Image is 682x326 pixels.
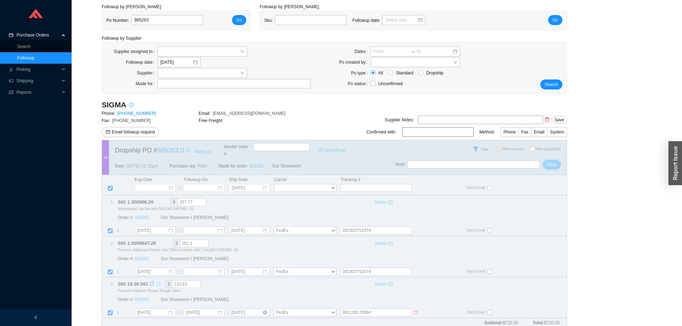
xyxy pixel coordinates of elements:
span: [EMAIL_ADDRESS][DOMAIN_NAME] [213,111,285,116]
input: To [417,48,452,55]
span: Standard [393,69,416,77]
span: swap-right [410,49,415,54]
span: fund [9,90,14,94]
div: Sku: Followup date: [264,15,431,26]
label: Made for: [136,79,158,89]
span: left [34,315,38,320]
button: Search [540,79,562,89]
span: Dropship [424,69,446,77]
span: Search [545,81,558,88]
span: info-circle [127,103,136,107]
span: Followup by [PERSON_NAME] [102,4,161,9]
span: to [410,49,415,54]
a: Search [17,44,31,49]
label: Po type: [351,68,371,78]
span: Followup by Supplier [102,36,141,41]
span: Unconfirmed [378,81,403,86]
div: Supplier Notes: [385,116,414,123]
input: Select date [385,16,417,24]
span: Save [555,116,564,123]
span: Reports [16,87,59,98]
span: Free Freight: [199,118,223,123]
a: Followup [17,55,34,60]
span: credit-card [9,33,14,37]
label: Dates: [354,47,371,57]
input: 8/20/2025 [160,59,193,66]
span: Followup by [PERSON_NAME] [260,4,319,9]
h3: SIGMA [102,100,126,110]
span: [PHONE_NUMBER] [112,118,151,123]
a: [PHONE_NUMBER] [117,111,156,116]
label: Po created by: [339,57,370,67]
label: Po status: [348,79,370,89]
span: Fax [521,130,528,135]
span: Fax: [102,118,110,123]
span: Phone [503,130,516,135]
span: Phone: [102,111,115,116]
span: Go [236,16,242,24]
span: All [376,69,386,77]
span: System [550,130,564,135]
div: Po Number: [106,15,209,26]
label: Supplier assigned to [114,47,158,57]
span: delete [543,117,551,122]
span: Go [552,16,558,24]
button: mailEmail followup request [102,127,159,137]
button: info-circle [126,100,136,110]
button: Save [552,116,567,124]
span: Purchase Orders [16,29,59,41]
span: Email followup request [112,128,155,136]
span: Email: [199,111,211,116]
button: Go [232,15,246,25]
span: mail [106,130,110,135]
span: Shipping [16,75,59,87]
input: From [373,48,409,55]
label: Followup date: [126,57,158,67]
span: Picking [16,64,59,75]
button: Go [548,15,562,25]
div: Confirmed with: Method: [367,127,567,137]
span: Email [534,130,545,135]
label: Supplier: [137,68,157,78]
button: delete [543,115,551,125]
